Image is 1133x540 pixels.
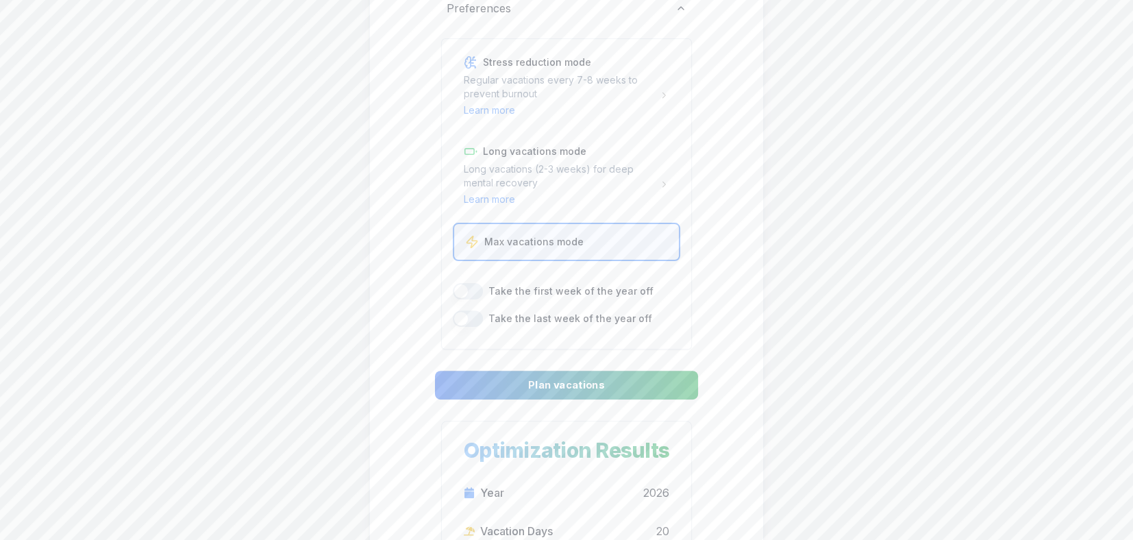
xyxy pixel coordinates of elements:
button: Plan vacations [435,371,698,400]
button: Learn more [464,103,515,117]
label: Take the first week of the year off [488,284,653,298]
span: Max vacations mode [484,237,584,247]
label: Take the last week of the year off [488,312,652,326]
span: 20 [656,523,669,539]
span: Vacation Days [480,523,553,539]
p: Regular vacations every 7-8 weeks to prevent burnout [464,73,648,101]
p: Long vacations (2-3 weeks) for deep mental recovery [464,162,648,190]
h3: Optimization Results [458,438,675,463]
span: Stress reduction mode [483,58,591,67]
button: Learn more [464,193,515,206]
span: Long vacations mode [483,147,586,156]
span: 2026 [643,484,669,501]
span: Year [480,484,504,501]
